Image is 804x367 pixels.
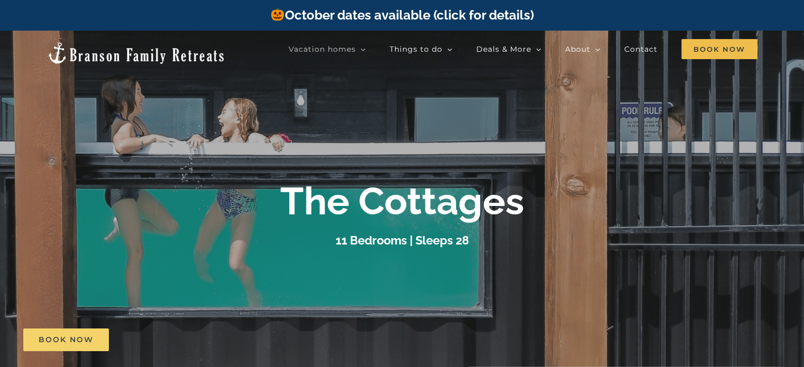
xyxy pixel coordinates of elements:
[681,39,757,59] span: Book Now
[624,45,658,53] span: Contact
[565,45,590,53] span: About
[47,41,226,65] img: Branson Family Retreats Logo
[289,39,366,60] a: Vacation homes
[39,335,94,344] span: Book Now
[390,45,442,53] span: Things to do
[336,233,469,247] h3: 11 Bedrooms | Sleeps 28
[270,7,533,23] a: October dates available (click for details)
[280,178,524,223] b: The Cottages
[289,39,757,60] nav: Main Menu
[289,45,356,53] span: Vacation homes
[476,39,541,60] a: Deals & More
[565,39,600,60] a: About
[476,45,531,53] span: Deals & More
[23,328,109,351] a: Book Now
[390,39,452,60] a: Things to do
[271,8,284,21] img: 🎃
[624,39,658,60] a: Contact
